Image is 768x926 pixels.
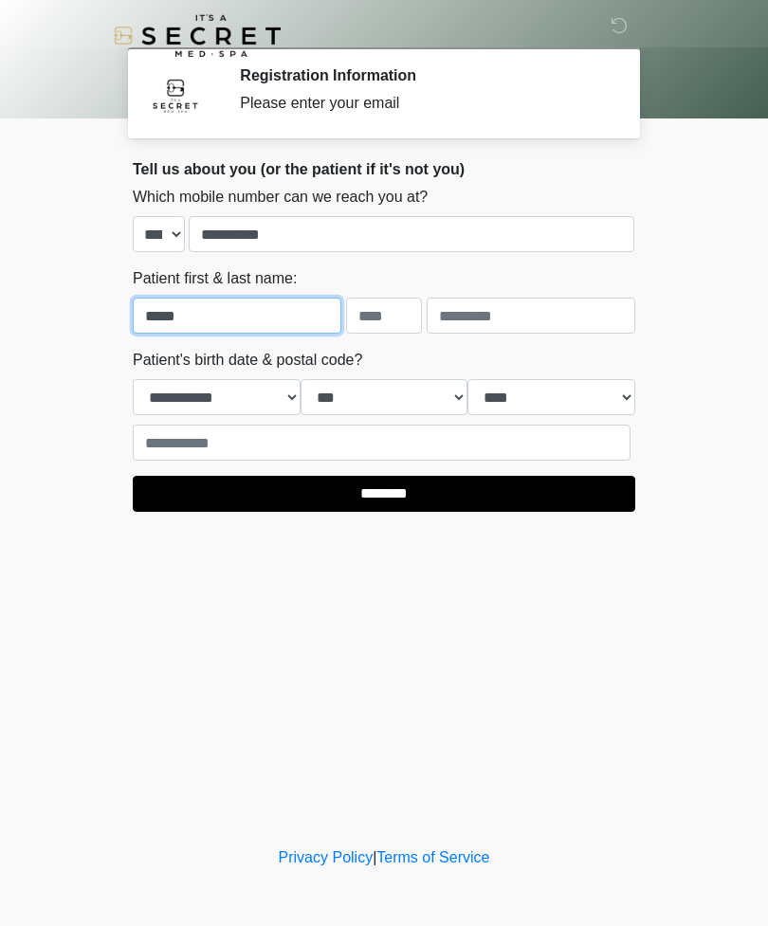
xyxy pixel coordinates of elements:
label: Which mobile number can we reach you at? [133,186,428,209]
a: Privacy Policy [279,849,374,865]
label: Patient first & last name: [133,267,297,290]
h2: Tell us about you (or the patient if it's not you) [133,160,635,178]
img: Agent Avatar [147,66,204,123]
a: | [373,849,376,865]
h2: Registration Information [240,66,607,84]
label: Patient's birth date & postal code? [133,349,362,372]
div: Please enter your email [240,92,607,115]
a: Terms of Service [376,849,489,865]
img: It's A Secret Med Spa Logo [114,14,281,57]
